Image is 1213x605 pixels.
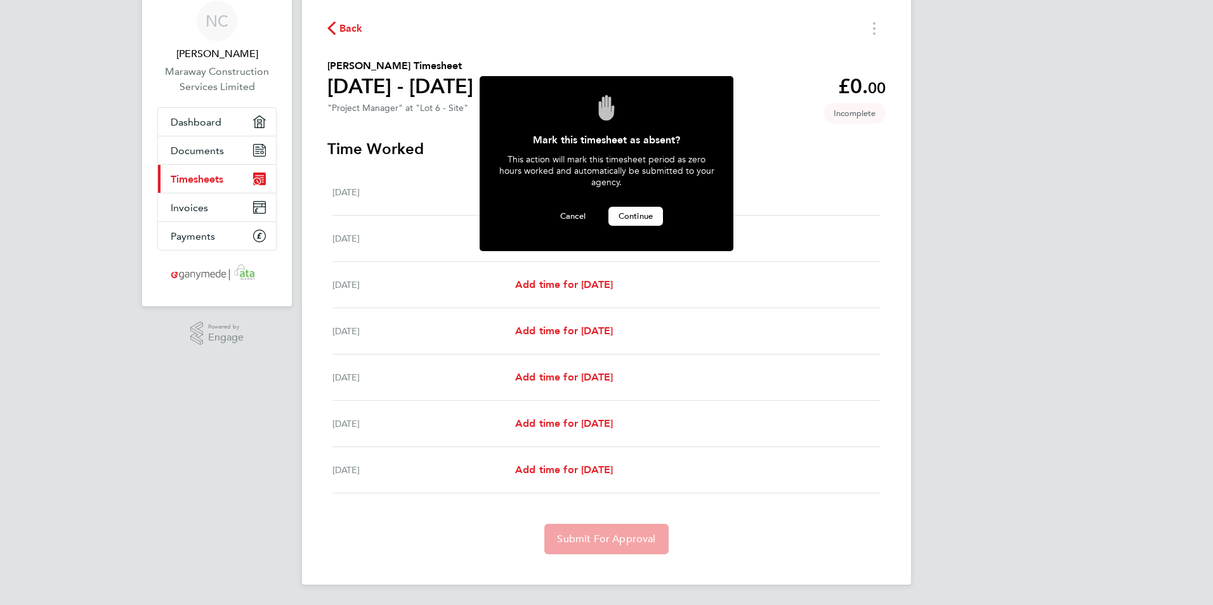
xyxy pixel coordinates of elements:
[171,202,208,214] span: Invoices
[171,173,223,185] span: Timesheets
[167,263,267,283] img: ganymedesolutions-logo-retina.png
[157,263,277,283] a: Go to home page
[515,323,613,339] a: Add time for [DATE]
[327,103,468,114] div: "Project Manager" at "Lot 6 - Site"
[608,207,663,226] button: Continue
[327,58,473,74] h2: [PERSON_NAME] Timesheet
[190,322,244,346] a: Powered byEngage
[339,21,363,36] span: Back
[327,74,473,99] h1: [DATE] - [DATE]
[158,222,276,250] a: Payments
[515,371,613,383] span: Add time for [DATE]
[158,108,276,136] a: Dashboard
[157,64,277,94] a: Maraway Construction Services Limited
[158,193,276,221] a: Invoices
[619,211,653,221] span: Continue
[332,231,515,246] div: [DATE]
[515,370,613,385] a: Add time for [DATE]
[171,145,224,157] span: Documents
[171,230,215,242] span: Payments
[332,370,515,385] div: [DATE]
[515,325,613,337] span: Add time for [DATE]
[158,165,276,193] a: Timesheets
[206,13,228,29] span: NC
[499,133,714,153] div: Mark this timesheet as absent?
[823,103,886,124] span: This timesheet is Incomplete.
[327,139,886,159] h3: Time Worked
[332,416,515,431] div: [DATE]
[560,211,586,221] span: Cancel
[515,278,613,290] span: Add time for [DATE]
[208,332,244,343] span: Engage
[157,1,277,62] a: NC[PERSON_NAME]
[332,277,515,292] div: [DATE]
[838,74,886,98] app-decimal: £0.
[499,153,714,207] div: This action will mark this timesheet period as zero hours worked and automatically be submitted t...
[515,416,613,431] a: Add time for [DATE]
[332,323,515,339] div: [DATE]
[550,207,596,226] button: Cancel
[208,322,244,332] span: Powered by
[327,20,363,36] button: Back
[515,464,613,476] span: Add time for [DATE]
[157,46,277,62] span: Nial Casey
[158,136,276,164] a: Documents
[171,116,221,128] span: Dashboard
[515,417,613,429] span: Add time for [DATE]
[863,18,886,38] button: Timesheets Menu
[332,185,515,200] div: [DATE]
[515,277,613,292] a: Add time for [DATE]
[332,462,515,478] div: [DATE]
[515,462,613,478] a: Add time for [DATE]
[868,79,886,97] span: 00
